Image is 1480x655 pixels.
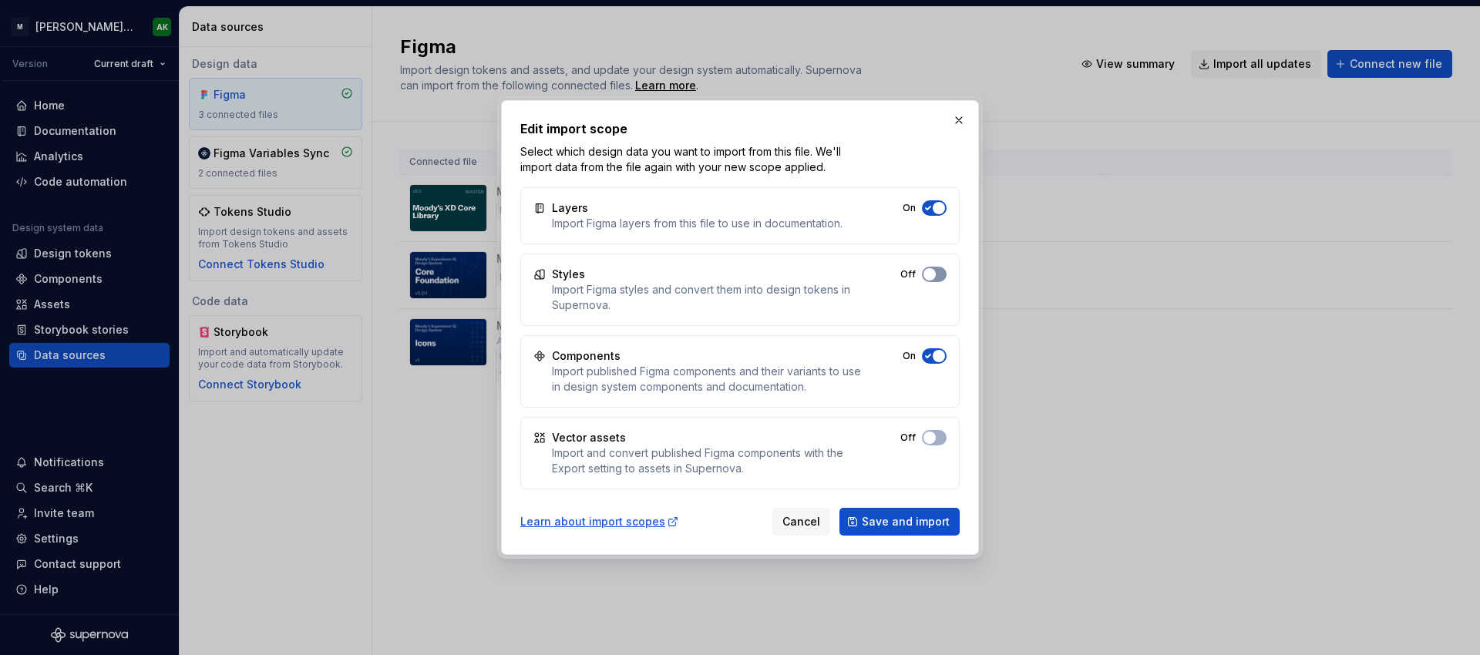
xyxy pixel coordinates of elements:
a: Learn about import scopes [520,514,679,529]
label: On [903,202,916,214]
div: Import and convert published Figma components with the Export setting to assets in Supernova. [552,445,860,476]
div: Import Figma layers from this file to use in documentation. [552,216,843,231]
label: Off [900,432,916,444]
div: Styles [552,267,585,282]
span: Save and import [862,514,950,529]
div: Layers [552,200,588,216]
label: On [903,350,916,362]
span: Cancel [782,514,820,529]
h2: Edit import scope [520,119,960,138]
label: Off [900,268,916,280]
div: Import published Figma components and their variants to use in design system components and docum... [552,364,863,395]
div: Vector assets [552,430,626,445]
div: Components [552,348,621,364]
button: Save and import [839,508,960,536]
button: Cancel [772,508,830,536]
div: Import Figma styles and convert them into design tokens in Supernova. [552,282,860,313]
p: Select which design data you want to import from this file. We'll import data from the file again... [520,144,856,175]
